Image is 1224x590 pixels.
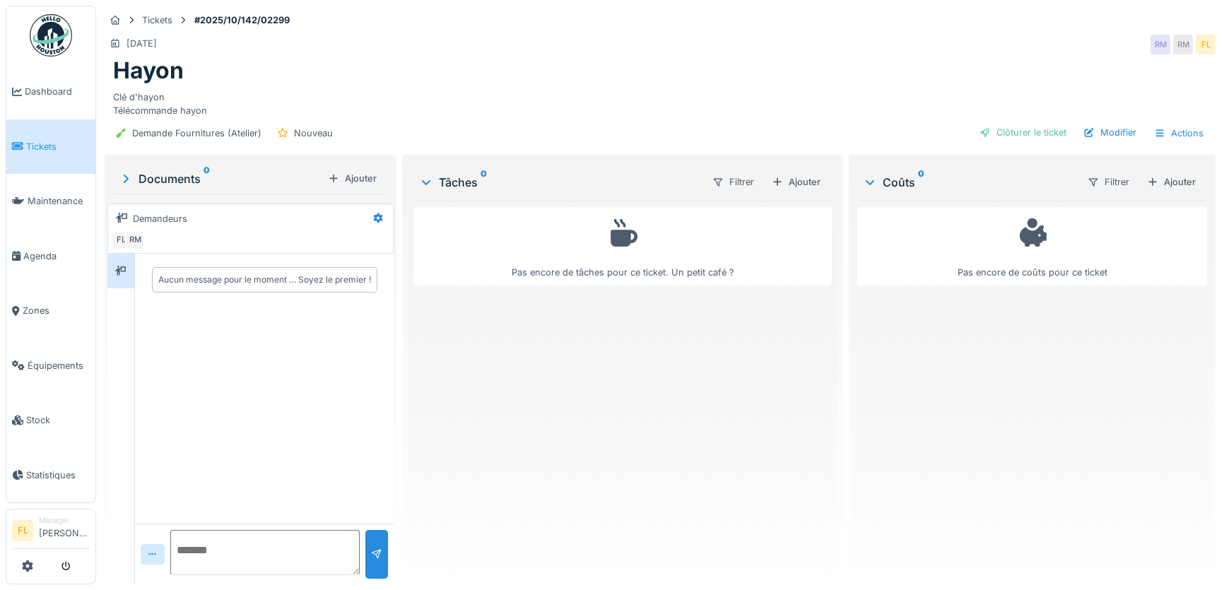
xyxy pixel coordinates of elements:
div: FL [111,230,131,250]
span: Stock [26,413,90,427]
sup: 0 [918,174,924,191]
div: Filtrer [1081,172,1136,192]
div: Pas encore de coûts pour ce ticket [866,213,1198,279]
div: RM [1173,35,1193,54]
div: Documents [119,170,322,187]
div: Coûts [863,174,1076,191]
div: RM [125,230,145,250]
span: Statistiques [26,468,90,482]
h1: Hayon [113,57,184,84]
li: [PERSON_NAME] [39,515,90,545]
span: Tickets [26,140,90,153]
div: FL [1196,35,1216,54]
div: Demande Fournitures (Atelier) [132,126,261,140]
div: Clôturer le ticket [974,123,1072,142]
div: Modifier [1078,123,1142,142]
div: Aucun message pour le moment … Soyez le premier ! [158,273,371,286]
div: Tâches [419,174,700,191]
span: Équipements [28,359,90,372]
div: Ajouter [1141,172,1201,191]
a: Agenda [6,229,95,284]
li: FL [12,520,33,541]
div: Nouveau [294,126,333,140]
img: Badge_color-CXgf-gQk.svg [30,14,72,57]
div: Filtrer [706,172,760,192]
a: Stock [6,393,95,448]
div: [DATE] [126,37,157,50]
div: Actions [1148,123,1210,143]
a: Dashboard [6,64,95,119]
span: Zones [23,304,90,317]
div: RM [1151,35,1170,54]
div: Clé d'hayon Télécommande hayon [113,85,1207,117]
span: Maintenance [28,194,90,208]
a: FL Manager[PERSON_NAME] [12,515,90,549]
sup: 0 [204,170,210,187]
sup: 0 [481,174,487,191]
div: Pas encore de tâches pour ce ticket. Un petit café ? [423,213,823,279]
a: Équipements [6,338,95,394]
a: Tickets [6,119,95,175]
div: Ajouter [766,172,826,191]
div: Ajouter [322,169,382,188]
div: Tickets [142,13,172,27]
span: Dashboard [25,85,90,98]
div: Demandeurs [133,212,187,225]
a: Zones [6,283,95,338]
a: Statistiques [6,448,95,503]
div: Manager [39,515,90,526]
span: Agenda [23,249,90,263]
strong: #2025/10/142/02299 [189,13,295,27]
a: Maintenance [6,174,95,229]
